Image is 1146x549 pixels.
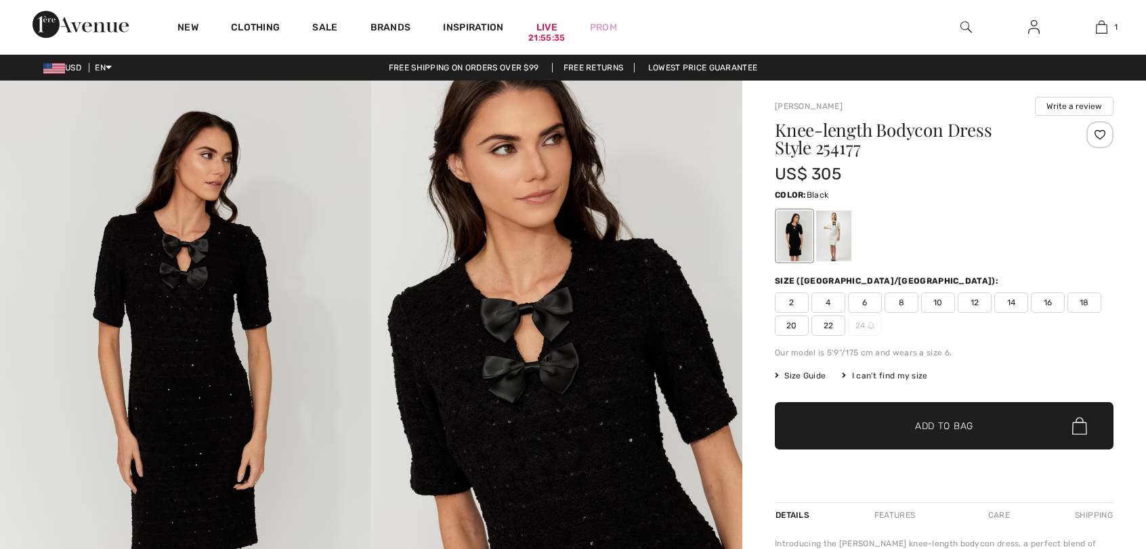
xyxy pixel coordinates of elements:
[958,292,992,313] span: 12
[1114,21,1118,33] span: 1
[1035,97,1113,116] button: Write a review
[443,22,503,36] span: Inspiration
[977,503,1021,527] div: Care
[637,63,769,72] a: Lowest Price Guarantee
[885,292,918,313] span: 8
[921,292,955,313] span: 10
[775,275,1001,287] div: Size ([GEOGRAPHIC_DATA]/[GEOGRAPHIC_DATA]):
[775,164,841,183] span: US$ 305
[775,292,809,313] span: 2
[960,19,972,35] img: search the website
[590,20,617,35] a: Prom
[177,22,198,36] a: New
[863,503,927,527] div: Features
[1067,292,1101,313] span: 18
[775,402,1113,449] button: Add to Bag
[1017,19,1050,36] a: Sign In
[807,190,829,200] span: Black
[848,315,882,336] span: 24
[915,419,973,433] span: Add to Bag
[842,370,927,382] div: I can't find my size
[43,63,87,72] span: USD
[1071,503,1113,527] div: Shipping
[528,32,565,45] div: 21:55:35
[775,503,813,527] div: Details
[536,20,557,35] a: Live21:55:35
[552,63,635,72] a: Free Returns
[848,292,882,313] span: 6
[312,22,337,36] a: Sale
[994,292,1028,313] span: 14
[775,121,1057,156] h1: Knee-length Bodycon Dress Style 254177
[811,292,845,313] span: 4
[775,315,809,336] span: 20
[775,102,843,111] a: [PERSON_NAME]
[1031,292,1065,313] span: 16
[811,315,845,336] span: 22
[777,211,812,261] div: Black
[1028,19,1040,35] img: My Info
[33,11,129,38] img: 1ère Avenue
[1096,19,1107,35] img: My Bag
[816,211,851,261] div: Winter White
[95,63,112,72] span: EN
[775,370,826,382] span: Size Guide
[775,347,1113,359] div: Our model is 5'9"/175 cm and wears a size 6.
[231,22,280,36] a: Clothing
[43,63,65,74] img: US Dollar
[370,22,411,36] a: Brands
[868,322,874,329] img: ring-m.svg
[378,63,550,72] a: Free shipping on orders over $99
[1072,417,1087,435] img: Bag.svg
[775,190,807,200] span: Color:
[1068,19,1134,35] a: 1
